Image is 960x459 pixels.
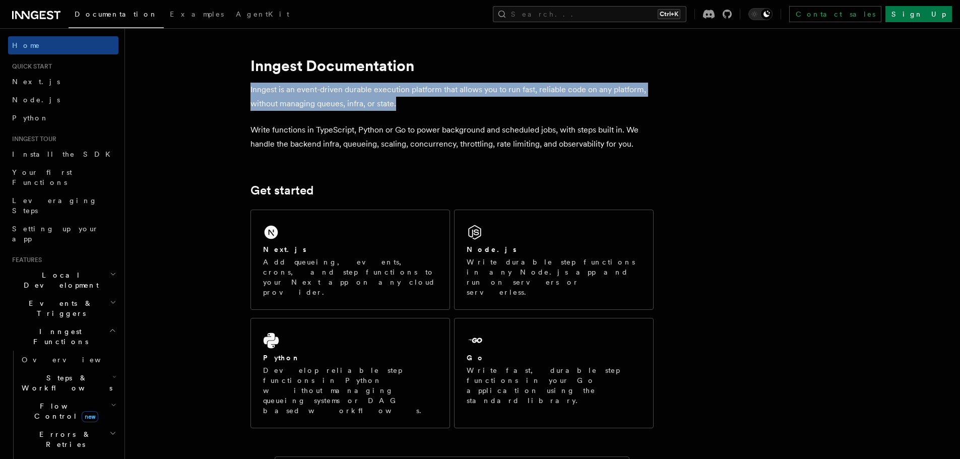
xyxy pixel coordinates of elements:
span: Inngest Functions [8,326,109,347]
a: Sign Up [885,6,952,22]
span: Python [12,114,49,122]
span: Steps & Workflows [18,373,112,393]
a: Contact sales [789,6,881,22]
span: Local Development [8,270,110,290]
a: Next.js [8,73,118,91]
p: Write durable step functions in any Node.js app and run on servers or serverless. [467,257,641,297]
a: Node.js [8,91,118,109]
span: Overview [22,356,125,364]
a: Your first Functions [8,163,118,191]
span: Setting up your app [12,225,99,243]
button: Errors & Retries [18,425,118,453]
a: GoWrite fast, durable step functions in your Go application using the standard library. [454,318,654,428]
button: Toggle dark mode [748,8,773,20]
p: Add queueing, events, crons, and step functions to your Next app on any cloud provider. [263,257,437,297]
h2: Go [467,353,485,363]
h2: Python [263,353,300,363]
span: Inngest tour [8,135,56,143]
span: Home [12,40,40,50]
a: PythonDevelop reliable step functions in Python without managing queueing systems or DAG based wo... [250,318,450,428]
p: Write fast, durable step functions in your Go application using the standard library. [467,365,641,406]
a: Documentation [69,3,164,28]
h1: Inngest Documentation [250,56,654,75]
h2: Next.js [263,244,306,254]
p: Develop reliable step functions in Python without managing queueing systems or DAG based workflows. [263,365,437,416]
button: Local Development [8,266,118,294]
button: Inngest Functions [8,322,118,351]
p: Write functions in TypeScript, Python or Go to power background and scheduled jobs, with steps bu... [250,123,654,151]
a: Install the SDK [8,145,118,163]
kbd: Ctrl+K [658,9,680,19]
span: Node.js [12,96,60,104]
span: Leveraging Steps [12,196,97,215]
a: Get started [250,183,313,198]
span: Features [8,256,42,264]
span: Quick start [8,62,52,71]
button: Events & Triggers [8,294,118,322]
a: Python [8,109,118,127]
a: Setting up your app [8,220,118,248]
h2: Node.js [467,244,517,254]
a: Overview [18,351,118,369]
a: Examples [164,3,230,27]
span: Next.js [12,78,60,86]
button: Search...Ctrl+K [493,6,686,22]
span: Events & Triggers [8,298,110,318]
button: Flow Controlnew [18,397,118,425]
span: Install the SDK [12,150,116,158]
p: Inngest is an event-driven durable execution platform that allows you to run fast, reliable code ... [250,83,654,111]
span: Errors & Retries [18,429,109,449]
span: Documentation [75,10,158,18]
button: Steps & Workflows [18,369,118,397]
a: AgentKit [230,3,295,27]
a: Next.jsAdd queueing, events, crons, and step functions to your Next app on any cloud provider. [250,210,450,310]
a: Home [8,36,118,54]
span: Examples [170,10,224,18]
span: new [82,411,98,422]
a: Leveraging Steps [8,191,118,220]
span: Flow Control [18,401,111,421]
span: Your first Functions [12,168,72,186]
a: Node.jsWrite durable step functions in any Node.js app and run on servers or serverless. [454,210,654,310]
span: AgentKit [236,10,289,18]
